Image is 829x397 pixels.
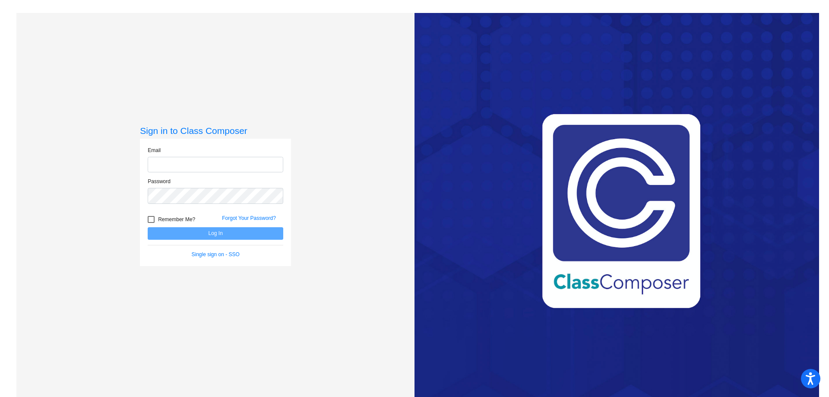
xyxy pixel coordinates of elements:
a: Forgot Your Password? [222,215,276,221]
label: Password [148,178,171,185]
button: Log In [148,227,283,240]
span: Remember Me? [158,214,195,225]
a: Single sign on - SSO [192,251,240,257]
label: Email [148,146,161,154]
h3: Sign in to Class Composer [140,125,291,136]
